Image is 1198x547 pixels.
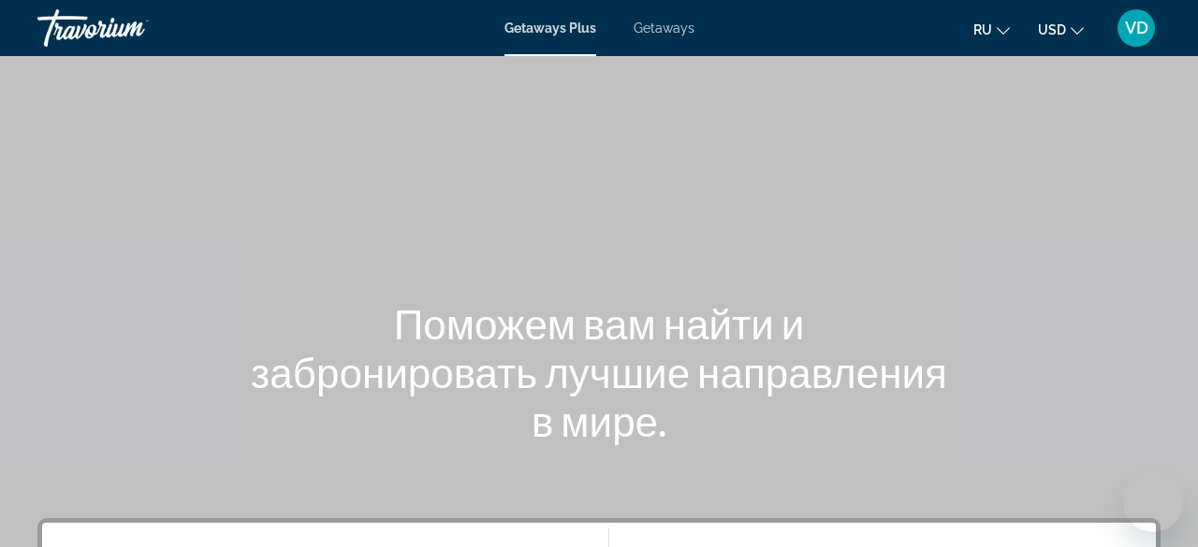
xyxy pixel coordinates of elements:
[1125,19,1148,37] span: VD
[504,21,596,36] a: Getaways Plus
[973,22,992,37] span: ru
[1112,8,1161,48] button: User Menu
[37,4,225,52] a: Travorium
[1123,472,1183,532] iframe: Кнопка запуска окна обмена сообщениями
[248,299,950,445] h1: Поможем вам найти и забронировать лучшие направления в мире.
[1038,22,1066,37] span: USD
[634,21,694,36] a: Getaways
[973,16,1010,43] button: Change language
[1038,16,1084,43] button: Change currency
